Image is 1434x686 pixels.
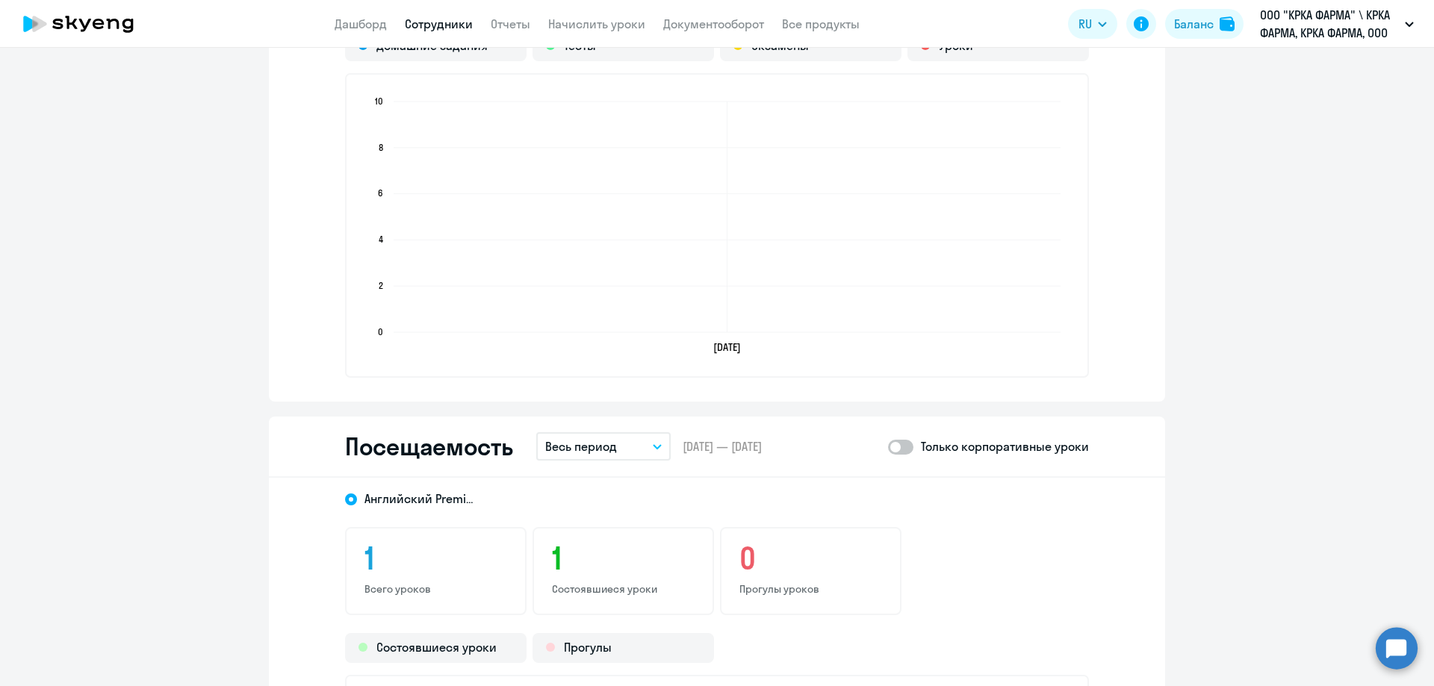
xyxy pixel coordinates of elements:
img: balance [1220,16,1235,31]
p: Всего уроков [364,582,507,596]
div: Состоявшиеся уроки [345,633,527,663]
h3: 1 [364,540,507,576]
a: Дашборд [335,16,387,31]
button: ООО "КРКА ФАРМА" \ КРКА ФАРМА, КРКА ФАРМА, ООО [1253,6,1421,42]
span: [DATE] — [DATE] [683,438,762,455]
p: Состоявшиеся уроки [552,582,695,596]
button: Весь период [536,432,671,461]
a: Отчеты [491,16,530,31]
h3: 0 [739,540,882,576]
div: Прогулы [533,633,714,663]
button: Балансbalance [1165,9,1244,39]
p: Весь период [545,437,617,455]
a: Начислить уроки [548,16,645,31]
h3: 1 [552,540,695,576]
div: Баланс [1174,15,1214,33]
p: Только корпоративные уроки [921,437,1089,455]
text: 0 [378,326,383,337]
text: 2 [379,280,383,291]
text: 4 [379,234,383,245]
p: Прогулы уроков [739,582,882,596]
span: RU [1078,15,1092,33]
button: RU [1068,9,1117,39]
a: Сотрудники [405,16,473,31]
text: 6 [378,187,383,199]
h2: Посещаемость [345,431,512,461]
text: 10 [375,96,383,107]
text: 8 [379,142,383,153]
p: ООО "КРКА ФАРМА" \ КРКА ФАРМА, КРКА ФАРМА, ООО [1260,6,1399,42]
text: [DATE] [713,340,741,354]
a: Все продукты [782,16,860,31]
a: Документооборот [663,16,764,31]
span: Английский Premium [364,490,477,507]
